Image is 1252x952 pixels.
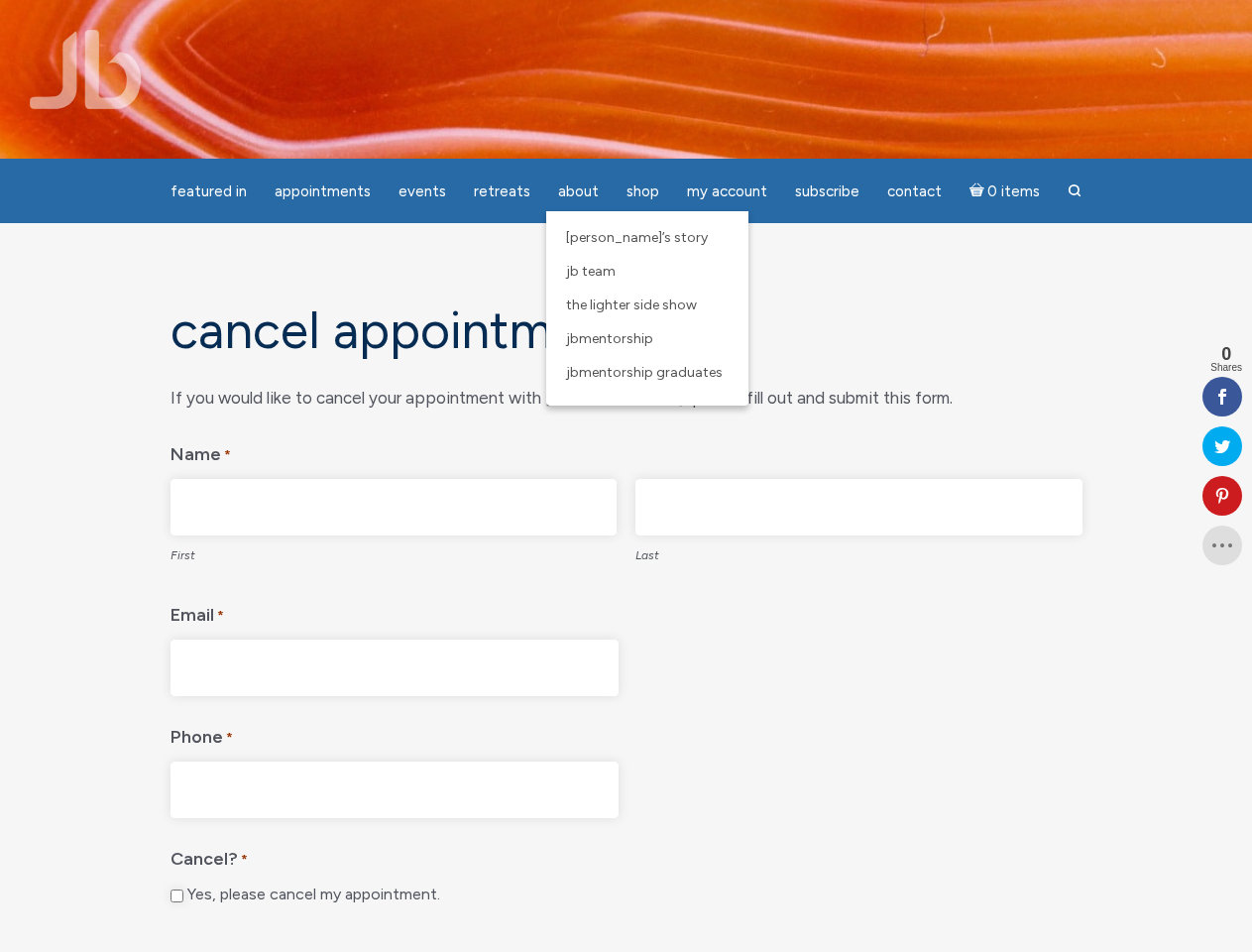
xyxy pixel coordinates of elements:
[615,173,671,211] a: Shop
[474,182,530,200] span: Retreats
[171,590,224,633] label: Email
[958,171,1053,211] a: Cart0 items
[171,535,618,571] label: First
[566,330,653,347] span: JBMentorship
[556,221,739,255] a: [PERSON_NAME]’s Story
[546,173,611,211] a: About
[556,322,739,356] a: JBMentorship
[171,429,1082,472] legend: Name
[387,173,458,211] a: Events
[783,173,871,211] a: Subscribe
[171,834,1082,877] legend: Cancel?
[987,184,1040,199] span: 0 items
[566,297,697,313] span: The Lighter Side Show
[263,173,383,211] a: Appointments
[887,182,942,200] span: Contact
[566,263,616,280] span: JB Team
[558,182,599,200] span: About
[626,182,659,200] span: Shop
[30,30,142,109] img: Jamie Butler. The Everyday Medium
[171,302,1082,359] h1: Cancel Appointment
[1210,363,1242,373] span: Shares
[556,289,739,322] a: The Lighter Side Show
[566,364,723,381] span: JBMentorship Graduates
[187,885,440,905] label: Yes, please cancel my appointment.
[398,182,446,200] span: Events
[159,173,259,211] a: featured in
[635,535,1082,571] label: Last
[566,229,708,246] span: [PERSON_NAME]’s Story
[171,182,247,200] span: featured in
[556,356,739,390] a: JBMentorship Graduates
[556,255,739,289] a: JB Team
[275,182,371,200] span: Appointments
[1210,345,1242,363] span: 0
[675,173,779,211] a: My Account
[171,712,233,755] label: Phone
[462,173,542,211] a: Retreats
[969,182,988,200] i: Cart
[171,383,1082,414] div: If you would like to cancel your appointment with [PERSON_NAME], please fill out and submit this ...
[875,173,954,211] a: Contact
[795,182,859,200] span: Subscribe
[687,182,767,200] span: My Account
